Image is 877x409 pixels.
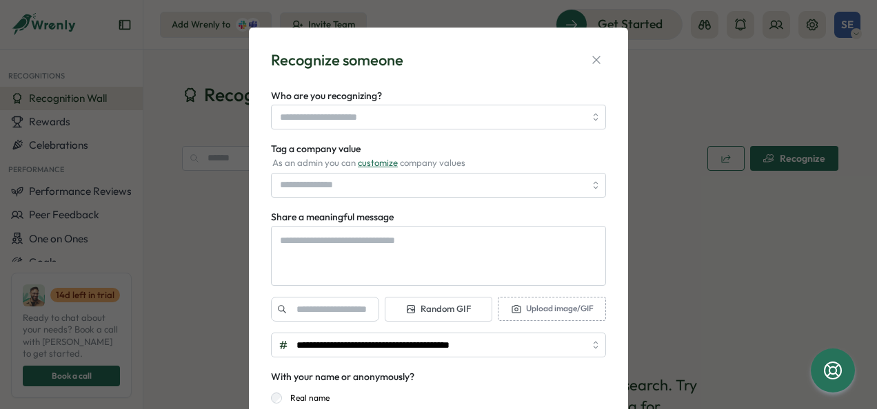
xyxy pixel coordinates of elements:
div: With your name or anonymously? [271,370,414,385]
label: Share a meaningful message [271,210,394,225]
span: Random GIF [405,303,471,315]
a: customize [358,157,398,168]
label: Who are you recognizing? [271,89,382,104]
button: Random GIF [385,297,493,322]
label: Real name [282,392,330,403]
div: As an admin you can company values [271,157,606,169]
label: Tag a company value [271,142,361,157]
div: Recognize someone [271,50,403,71]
